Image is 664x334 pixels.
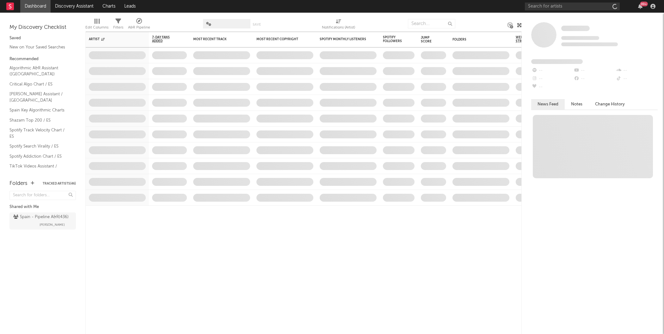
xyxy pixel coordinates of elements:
[85,24,108,31] div: Edit Columns
[565,99,589,110] button: Notes
[452,38,500,41] div: Folders
[9,65,70,78] a: Algorithmic A&R Assistant ([GEOGRAPHIC_DATA])
[408,19,455,28] input: Search...
[9,117,70,124] a: Shazam Top 200 / ES
[9,143,70,150] a: Spotify Search Virality / ES
[320,37,367,41] div: Spotify Monthly Listeners
[9,153,70,160] a: Spotify Addiction Chart / ES
[616,75,658,83] div: --
[561,36,599,40] span: Tracking Since: [DATE]
[322,24,355,31] div: Notifications (Artist)
[9,91,70,104] a: [PERSON_NAME] Assistant / [GEOGRAPHIC_DATA]
[516,35,538,43] span: Weekly US Streams
[113,24,123,31] div: Filters
[43,182,76,185] button: Tracked Artists(46)
[85,16,108,34] div: Edit Columns
[9,163,70,176] a: TikTok Videos Assistant / [GEOGRAPHIC_DATA]
[561,25,590,32] a: Some Artist
[573,75,615,83] div: --
[561,26,590,31] span: Some Artist
[561,42,618,46] span: 0 fans last week
[421,36,437,43] div: Jump Score
[616,66,658,75] div: --
[9,107,70,114] a: Spain Key Algorithmic Charts
[322,16,355,34] div: Notifications (Artist)
[9,212,76,230] a: Spain - Pipeline A&R(436)[PERSON_NAME]
[128,24,150,31] div: A&R Pipeline
[531,59,583,64] span: Fans Added by Platform
[531,99,565,110] button: News Feed
[9,81,70,88] a: Critical Algo Chart / ES
[525,3,620,10] input: Search for artists
[9,35,76,42] div: Saved
[638,4,642,9] button: 99+
[9,24,76,31] div: My Discovery Checklist
[193,37,241,41] div: Most Recent Track
[9,180,28,187] div: Folders
[113,16,123,34] div: Filters
[573,66,615,75] div: --
[640,2,648,6] div: 99 +
[256,37,304,41] div: Most Recent Copyright
[531,75,573,83] div: --
[589,99,631,110] button: Change History
[253,23,261,26] button: Save
[383,35,405,43] div: Spotify Followers
[9,127,70,140] a: Spotify Track Velocity Chart / ES
[9,44,70,51] a: New on Your Saved Searches
[531,66,573,75] div: --
[9,55,76,63] div: Recommended
[128,16,150,34] div: A&R Pipeline
[89,37,136,41] div: Artist
[152,35,177,43] span: 7-Day Fans Added
[9,191,76,200] input: Search for folders...
[9,203,76,211] div: Shared with Me
[531,83,573,91] div: --
[13,213,69,221] div: Spain - Pipeline A&R ( 436 )
[40,221,65,229] span: [PERSON_NAME]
